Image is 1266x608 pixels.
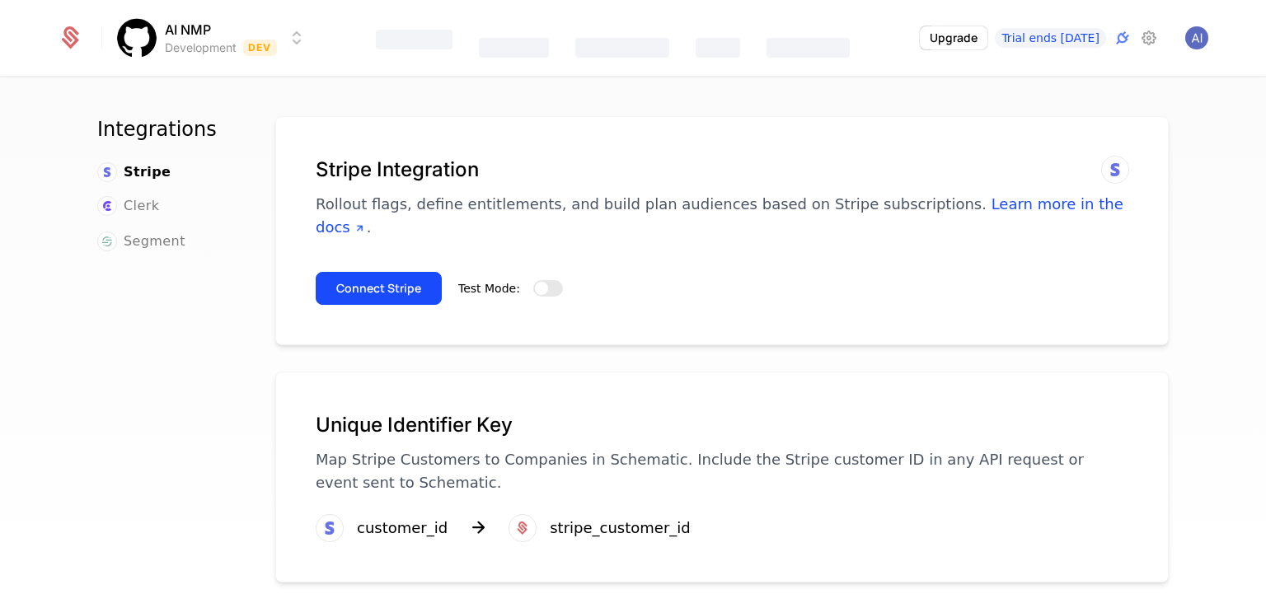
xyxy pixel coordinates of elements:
[920,26,987,49] button: Upgrade
[97,196,159,216] a: Clerk
[458,282,520,295] span: Test Mode:
[479,38,549,58] div: Catalog
[97,116,236,252] nav: Main
[122,20,307,56] button: Select environment
[316,412,1128,438] h1: Unique Identifier Key
[124,232,185,251] span: Segment
[97,232,185,251] a: Segment
[575,38,668,58] div: Companies
[767,38,850,58] div: Components
[316,193,1128,239] p: Rollout flags, define entitlements, and build plan audiences based on Stripe subscriptions. .
[124,162,171,182] span: Stripe
[1139,28,1159,48] a: Settings
[117,18,157,58] img: AI NMP
[165,40,237,56] div: Development
[357,517,448,540] div: customer_id
[316,448,1128,494] p: Map Stripe Customers to Companies in Schematic. Include the Stripe customer ID in any API request...
[1185,26,1208,49] button: Open user button
[165,20,211,40] span: AI NMP
[124,196,159,216] span: Clerk
[1185,26,1208,49] img: AI Covex
[316,157,1128,183] h1: Stripe Integration
[550,517,691,540] div: stripe_customer_id
[995,28,1106,48] a: Trial ends [DATE]
[696,38,740,58] div: Events
[316,272,442,305] button: Connect Stripe
[1113,28,1132,48] a: Integrations
[97,116,236,143] h1: Integrations
[97,162,171,182] a: Stripe
[243,40,277,56] span: Dev
[376,30,452,49] div: Features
